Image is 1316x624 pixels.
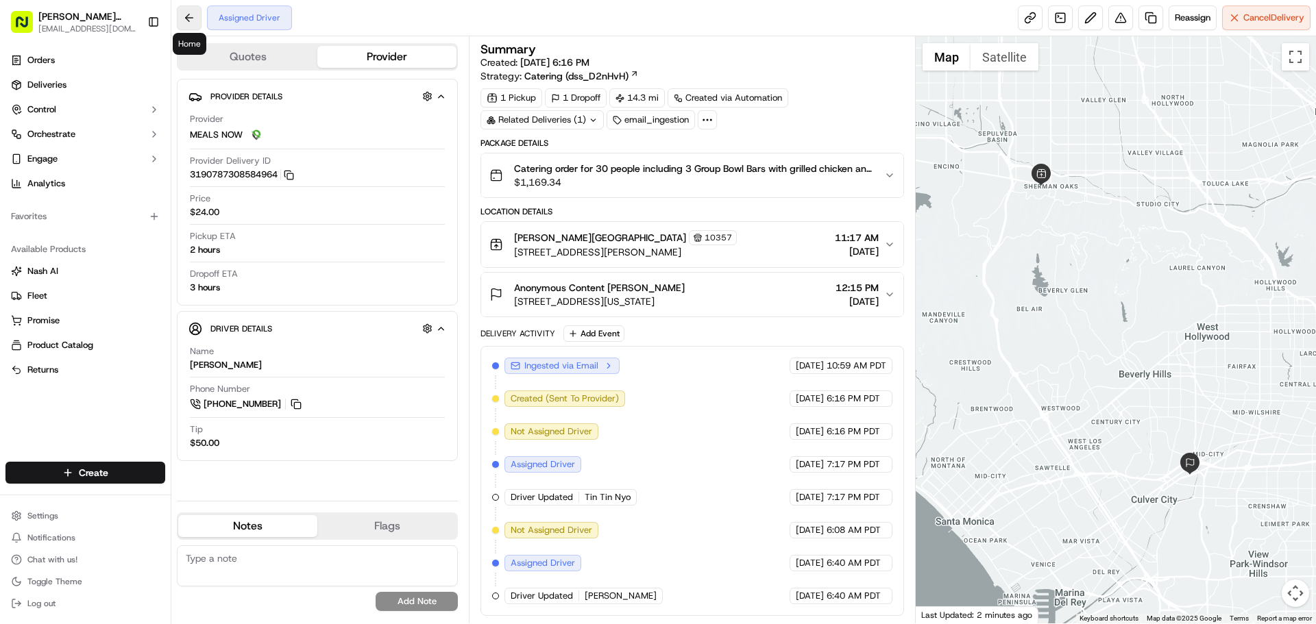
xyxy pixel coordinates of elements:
[919,606,964,623] a: Open this area in Google Maps (opens a new window)
[668,88,788,108] div: Created via Automation
[27,554,77,565] span: Chat with us!
[11,314,160,327] a: Promise
[190,129,243,141] span: MEALS NOW
[8,264,110,288] a: 📗Knowledge Base
[5,205,165,227] div: Favorites
[27,532,75,543] span: Notifications
[480,69,639,83] div: Strategy:
[827,557,881,569] span: 6:40 AM PDT
[190,437,219,449] div: $50.00
[5,285,165,307] button: Fleet
[609,88,665,108] div: 14.3 mi
[481,273,903,316] button: Anonymous Content [PERSON_NAME][STREET_ADDRESS][US_STATE]12:15 PM[DATE]
[520,56,589,68] span: [DATE] 6:16 PM
[835,245,879,258] span: [DATE]
[514,295,685,308] span: [STREET_ADDRESS][US_STATE]
[827,458,880,471] span: 7:17 PM PDT
[796,425,824,438] span: [DATE]
[480,206,903,217] div: Location Details
[62,145,188,155] div: We're available if you need us!
[563,325,624,342] button: Add Event
[5,238,165,260] div: Available Products
[11,339,160,351] a: Product Catalog
[796,524,824,536] span: [DATE]
[110,264,226,288] a: 💻API Documentation
[524,69,639,83] a: Catering (dss_D2nHvH)
[585,491,631,503] span: Tin Tin Nyo
[5,49,165,71] a: Orders
[5,148,165,170] button: Engage
[5,74,165,96] a: Deliveries
[514,175,873,189] span: $1,169.34
[38,10,136,23] span: [PERSON_NAME][GEOGRAPHIC_DATA]
[827,360,886,372] span: 10:59 AM PDT
[317,515,456,537] button: Flags
[836,295,879,308] span: [DATE]
[480,110,604,129] div: Related Deliveries (1)
[796,491,824,503] span: [DATE]
[14,271,25,282] div: 📗
[5,462,165,484] button: Create
[190,230,236,242] span: Pickup ETA
[42,212,111,223] span: [PERSON_NAME]
[796,360,824,372] span: [DATE]
[5,528,165,547] button: Notifications
[190,383,250,395] span: Phone Number
[136,303,166,313] span: Pylon
[1243,12,1304,24] span: Cancel Delivery
[545,88,607,108] div: 1 Dropoff
[11,265,160,277] a: Nash AI
[27,269,105,283] span: Knowledge Base
[97,302,166,313] a: Powered byPylon
[511,392,619,405] span: Created (Sent To Provider)
[1230,614,1249,622] a: Terms (opens in new tab)
[38,23,136,34] button: [EMAIL_ADDRESS][DOMAIN_NAME]
[5,506,165,525] button: Settings
[480,43,536,55] h3: Summary
[796,557,824,569] span: [DATE]
[27,364,58,376] span: Returns
[5,99,165,121] button: Control
[511,491,573,503] span: Driver Updated
[27,79,66,91] span: Deliveries
[27,510,58,521] span: Settings
[190,423,203,436] span: Tip
[27,128,75,140] span: Orchestrate
[1257,614,1312,622] a: Report a map error
[210,323,272,334] span: Driver Details
[480,55,589,69] span: Created:
[11,290,160,302] a: Fleet
[827,491,880,503] span: 7:17 PM PDT
[524,360,598,372] span: Ingested via Email
[178,46,317,68] button: Quotes
[827,392,880,405] span: 6:16 PM PDT
[514,281,685,295] span: Anonymous Content [PERSON_NAME]
[514,162,873,175] span: Catering order for 30 people including 3 Group Bowl Bars with grilled chicken and various topping...
[190,206,219,219] span: $24.00
[705,232,732,243] span: 10357
[233,135,249,151] button: Start new chat
[14,131,38,155] img: 1736555255976-a54dd68f-1ca7-489b-9aae-adbdc363a1c4
[27,265,58,277] span: Nash AI
[27,177,65,190] span: Analytics
[5,5,142,38] button: [PERSON_NAME][GEOGRAPHIC_DATA][EMAIL_ADDRESS][DOMAIN_NAME]
[1169,5,1217,30] button: Reassign
[5,173,165,195] a: Analytics
[511,425,592,438] span: Not Assigned Driver
[607,110,695,129] div: email_ingestion
[190,268,238,280] span: Dropoff ETA
[27,576,82,587] span: Toggle Theme
[796,392,824,405] span: [DATE]
[836,281,879,295] span: 12:15 PM
[317,46,456,68] button: Provider
[796,590,824,602] span: [DATE]
[190,113,223,125] span: Provider
[27,598,56,609] span: Log out
[29,131,53,155] img: 4920774857489_3d7f54699973ba98c624_72.jpg
[827,524,881,536] span: 6:08 AM PDT
[14,55,249,77] p: Welcome 👋
[14,199,36,221] img: Grace Nketiah
[1147,614,1221,622] span: Map data ©2025 Google
[5,572,165,591] button: Toggle Theme
[27,339,93,351] span: Product Catalog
